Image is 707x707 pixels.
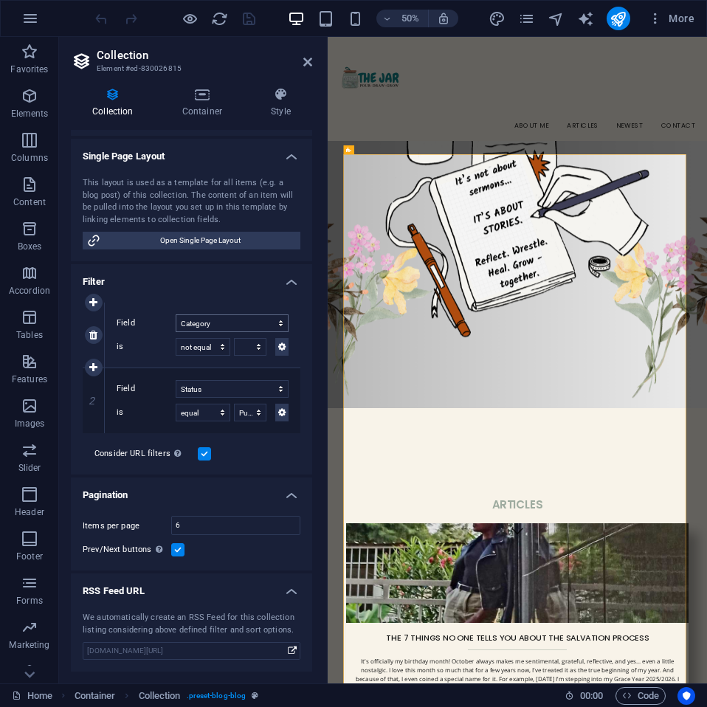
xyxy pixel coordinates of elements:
[210,10,228,27] button: reload
[83,522,171,530] label: Items per page
[376,10,429,27] button: 50%
[18,241,42,252] p: Boxes
[622,687,659,705] span: Code
[117,380,176,398] label: Field
[15,418,45,430] p: Images
[81,395,103,407] em: 2
[677,687,695,705] button: Usercentrics
[249,87,312,118] h4: Style
[518,10,536,27] button: pages
[83,612,300,636] div: We automatically create an RSS Feed for this collection listing considering above defined filter ...
[117,404,176,421] label: is
[18,462,41,474] p: Slider
[94,445,198,463] label: Consider URL filters
[97,62,283,75] h3: Element #ed-830026815
[615,687,666,705] button: Code
[71,477,312,504] h4: Pagination
[16,595,43,607] p: Forms
[252,692,258,700] i: This element is a customizable preset
[211,10,228,27] i: Reload page
[75,687,116,705] span: Click to select. Double-click to edit
[565,687,604,705] h6: Session time
[83,232,300,249] button: Open Single Page Layout
[71,264,312,291] h4: Filter
[105,232,296,249] span: Open Single Page Layout
[580,687,603,705] span: 00 00
[11,108,49,120] p: Elements
[117,314,176,332] label: Field
[518,10,535,27] i: Pages (Ctrl+Alt+S)
[399,10,422,27] h6: 50%
[161,87,249,118] h4: Container
[12,687,52,705] a: Click to cancel selection. Double-click to open Pages
[437,12,450,25] i: On resize automatically adjust zoom level to fit chosen device.
[590,690,593,701] span: :
[139,687,181,705] span: Click to select. Double-click to edit
[642,7,700,30] button: More
[12,373,47,385] p: Features
[16,551,43,562] p: Footer
[75,687,259,705] nav: breadcrumb
[13,196,46,208] p: Content
[610,10,627,27] i: Publish
[10,63,48,75] p: Favorites
[117,338,176,356] label: is
[9,285,50,297] p: Accordion
[71,87,161,118] h4: Collection
[11,152,48,164] p: Columns
[577,10,594,27] i: AI Writer
[15,506,44,518] p: Header
[71,573,312,600] h4: RSS Feed URL
[607,7,630,30] button: publish
[83,541,171,559] label: Prev/Next buttons
[71,139,312,165] h4: Single Page Layout
[548,10,565,27] button: navigator
[16,329,43,341] p: Tables
[648,11,694,26] span: More
[83,177,300,226] div: This layout is used as a template for all items (e.g. a blog post) of this collection. The conten...
[97,49,312,62] h2: Collection
[489,10,506,27] button: design
[9,639,49,651] p: Marketing
[187,687,246,705] span: . preset-blog-blog
[181,10,199,27] button: Click here to leave preview mode and continue editing
[548,10,565,27] i: Navigator
[489,10,506,27] i: Design (Ctrl+Alt+Y)
[577,10,595,27] button: text_generator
